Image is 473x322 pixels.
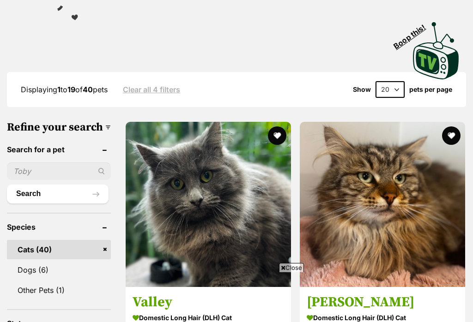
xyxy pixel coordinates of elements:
[413,14,459,81] a: Boop this!
[83,85,93,94] strong: 40
[7,121,111,134] h3: Refine your search
[67,1,73,6] img: adchoices.png
[442,126,461,145] button: favourite
[68,276,405,317] iframe: Advertisement
[392,17,435,50] span: Boop this!
[413,22,459,79] img: PetRescue TV logo
[268,126,286,145] button: favourite
[7,280,111,300] a: Other Pets (1)
[7,260,111,280] a: Dogs (6)
[7,185,109,203] button: Search
[300,122,465,287] img: Murphy - Domestic Long Hair (DLH) Cat
[353,86,371,93] span: Show
[7,162,111,180] input: Toby
[7,240,111,259] a: Cats (40)
[123,85,180,94] a: Clear all 4 filters
[126,122,291,287] img: Valley - Domestic Long Hair (DLH) Cat
[7,145,111,154] header: Search for a pet
[21,85,108,94] span: Displaying to of pets
[67,85,75,94] strong: 19
[57,85,61,94] strong: 1
[409,86,452,93] label: pets per page
[279,263,304,272] span: Close
[7,223,111,231] header: Species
